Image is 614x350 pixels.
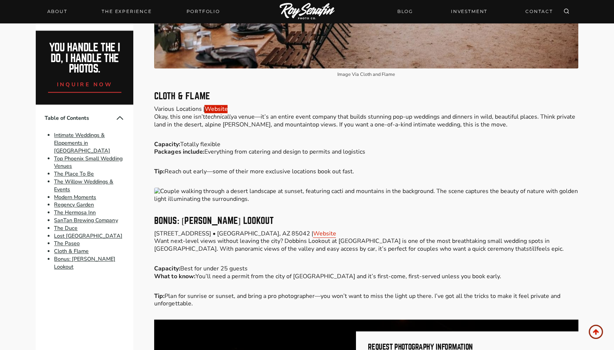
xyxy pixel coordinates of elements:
strong: What to know: [154,272,195,280]
strong: Tip: [154,292,165,300]
a: Website [204,105,228,113]
p: Reach out early—some of their more exclusive locations book out fast. [154,168,578,176]
figcaption: Image Via Cloth and Flame [154,71,578,78]
span: Table of Contents [45,114,115,122]
a: SanTan Brewing Company [54,216,118,224]
a: The Hermosa Inn [54,209,96,216]
a: Cloth & Flame [54,247,89,255]
a: The Duce [54,224,77,232]
p: Best for under 25 guests You’ll need a permit from the city of [GEOGRAPHIC_DATA] and it’s first-c... [154,265,578,280]
span: inquire now [57,81,113,88]
a: Top Phoenix Small Wedding Venues [54,155,122,170]
p: Plan for sunrise or sunset, and bring a pro photographer—you won’t want to miss the light up ther... [154,292,578,308]
a: Website [313,229,336,238]
a: Modern Moments [54,193,96,201]
h3: Bonus: [PERSON_NAME] Lookout [154,216,578,225]
button: View Search Form [561,6,572,17]
a: The Willow Weddings & Events [54,178,113,193]
img: Logo of Roy Serafin Photo Co., featuring stylized text in white on a light background, representi... [280,3,335,20]
a: inquire now [48,74,122,93]
a: CONTACT [521,5,557,18]
a: BLOG [393,5,417,18]
strong: Capacity: [154,264,180,273]
a: About [43,6,72,17]
nav: Table of Contents [36,105,133,279]
a: Portfolio [182,6,224,17]
nav: Primary Navigation [43,6,225,17]
em: still [526,245,536,253]
a: Bonus: [PERSON_NAME] Lookout [54,255,115,270]
a: Intimate Weddings & Elopements in [GEOGRAPHIC_DATA] [54,131,110,154]
p: [STREET_ADDRESS] • [GEOGRAPHIC_DATA], AZ 85042 | Want next-level views without leaving the city? ... [154,230,578,253]
strong: Capacity: [154,140,180,148]
p: Various Locations | Okay, this one isn’t a venue—it’s an entire event company that builds stunnin... [154,105,578,128]
a: The Paseo [54,240,80,247]
a: THE EXPERIENCE [97,6,156,17]
a: The Place To Be [54,170,94,177]
h3: Cloth & Flame [154,92,578,101]
button: Collapse Table of Contents [115,113,124,122]
h2: You handle the i do, I handle the photos. [44,42,125,74]
a: INVESTMENT [446,5,492,18]
strong: Packages include: [154,148,204,156]
a: Regency Garden [54,201,94,209]
em: technically [205,113,233,121]
a: Scroll to top [589,325,603,339]
strong: Tip: [154,167,165,176]
img: Best Small Wedding Venues in Phoenix, AZ (Intimate & Micro Weddings) 12 [154,187,578,203]
p: Totally flexible Everything from catering and design to permits and logistics [154,141,578,156]
a: Lost [GEOGRAPHIC_DATA] [54,232,122,240]
nav: Secondary Navigation [393,5,557,18]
